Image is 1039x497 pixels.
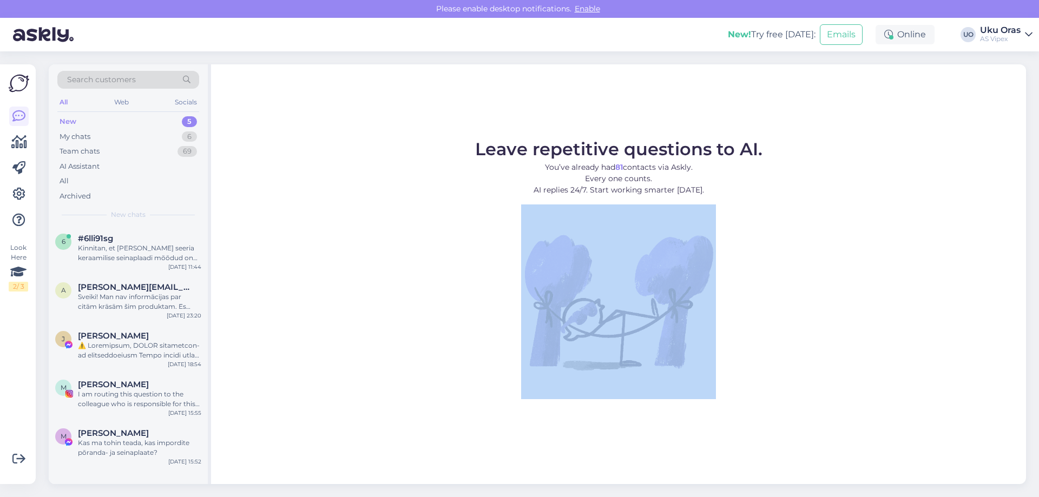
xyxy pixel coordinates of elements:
[182,131,197,142] div: 6
[78,243,201,263] div: Kinnitan, et [PERSON_NAME] seeria keraamilise seinaplaadi mõõdud on 20x25 cm [PERSON_NAME] pakis ...
[78,282,190,292] span: andrejs@amati.lv
[78,331,149,341] span: Juande Martín Granados
[61,432,67,440] span: M
[111,210,146,220] span: New chats
[168,360,201,368] div: [DATE] 18:54
[167,312,201,320] div: [DATE] 23:20
[980,26,1021,35] div: Uku Oras
[475,162,762,196] p: You’ve already had contacts via Askly. Every one counts. AI replies 24/7. Start working smarter [...
[9,243,28,291] div: Look Here
[60,161,100,172] div: AI Assistant
[168,458,201,466] div: [DATE] 15:52
[9,282,28,291] div: 2 / 3
[67,74,136,85] span: Search customers
[571,4,603,14] span: Enable
[168,409,201,417] div: [DATE] 15:55
[615,162,623,172] b: 81
[521,204,716,399] img: No Chat active
[78,438,201,458] div: Kas ma tohin teada, kas impordite põranda- ja seinaplaate?
[980,26,1033,43] a: Uku OrasAS Vipex
[60,131,90,142] div: My chats
[78,389,201,409] div: I am routing this question to the colleague who is responsible for this topic. The reply might ta...
[980,35,1021,43] div: AS Vipex
[728,28,816,41] div: Try free [DATE]:
[168,263,201,271] div: [DATE] 11:44
[177,146,197,157] div: 69
[57,95,70,109] div: All
[78,428,149,438] span: Miral Domingotiles
[78,292,201,312] div: Sveiki! Man nav informācijas par citām krāsām šim produktam. Es pārsūtīšu jūsu jautājumu kolēģim,...
[60,176,69,187] div: All
[728,29,751,39] b: New!
[173,95,199,109] div: Socials
[78,380,149,389] span: Miral Domingotiles
[61,286,66,294] span: a
[62,237,65,246] span: 6
[60,191,91,202] div: Archived
[475,138,762,160] span: Leave repetitive questions to AI.
[876,25,935,44] div: Online
[61,383,67,392] span: M
[60,146,100,157] div: Team chats
[112,95,131,109] div: Web
[78,341,201,360] div: ⚠️ Loremipsum, DOLOR sitametcon- ad elitseddoeiusm Tempo incidi utlab etdo MAGNA aliquaenim- ad m...
[60,116,76,127] div: New
[62,335,65,343] span: J
[961,27,976,42] div: UO
[78,234,113,243] span: #6lli91sg
[820,24,863,45] button: Emails
[9,73,29,94] img: Askly Logo
[182,116,197,127] div: 5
